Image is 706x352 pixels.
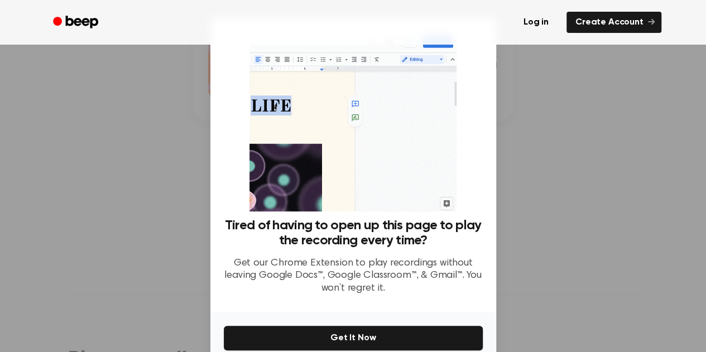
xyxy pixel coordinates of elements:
img: Beep extension in action [249,31,457,211]
a: Beep [45,12,108,33]
h3: Tired of having to open up this page to play the recording every time? [224,218,483,248]
a: Log in [512,9,560,35]
a: Create Account [566,12,661,33]
p: Get our Chrome Extension to play recordings without leaving Google Docs™, Google Classroom™, & Gm... [224,257,483,295]
button: Get It Now [224,326,483,350]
